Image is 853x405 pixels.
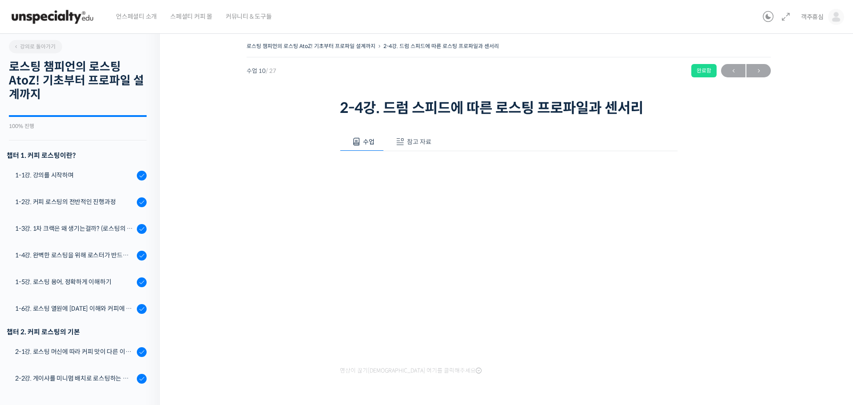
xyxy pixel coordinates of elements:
[13,43,56,50] span: 강의로 돌아가기
[363,138,375,146] span: 수업
[15,347,134,357] div: 2-1강. 로스팅 머신에 따라 커피 맛이 다른 이유 (로스팅 머신의 매커니즘과 열원)
[15,224,134,233] div: 1-3강. 1차 크랙은 왜 생기는걸까? (로스팅의 물리적, 화학적 변화)
[801,13,824,21] span: 객주휴심
[9,40,62,53] a: 강의로 돌아가기
[721,65,745,77] span: ←
[9,124,147,129] div: 100% 진행
[247,43,375,49] a: 로스팅 챔피언의 로스팅 AtoZ! 기초부터 프로파일 설계까지
[15,170,134,180] div: 1-1강. 강의를 시작하며
[15,250,134,260] div: 1-4강. 완벽한 로스팅을 위해 로스터가 반드시 갖춰야 할 것 (로스팅 목표 설정하기)
[340,100,678,116] h1: 2-4강. 드럼 스피드에 따른 로스팅 프로파일과 센서리
[746,65,771,77] span: →
[247,68,276,74] span: 수업 10
[746,64,771,77] a: 다음→
[340,367,482,374] span: 영상이 끊기[DEMOGRAPHIC_DATA] 여기를 클릭해주세요
[9,60,147,102] h2: 로스팅 챔피언의 로스팅 AtoZ! 기초부터 프로파일 설계까지
[383,43,499,49] a: 2-4강. 드럼 스피드에 따른 로스팅 프로파일과 센서리
[15,304,134,313] div: 1-6강. 로스팅 열원에 [DATE] 이해와 커피에 미치는 영향
[407,138,431,146] span: 참고 자료
[266,67,276,75] span: / 27
[15,197,134,207] div: 1-2강. 커피 로스팅의 전반적인 진행과정
[15,373,134,383] div: 2-2강. 게이샤를 미니멈 배치로 로스팅하는 이유 (로스터기 용량과 배치 사이즈)
[7,326,147,338] div: 챕터 2. 커피 로스팅의 기본
[7,149,147,161] h3: 챕터 1. 커피 로스팅이란?
[691,64,717,77] div: 완료함
[721,64,745,77] a: ←이전
[15,277,134,287] div: 1-5강. 로스팅 용어, 정확하게 이해하기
